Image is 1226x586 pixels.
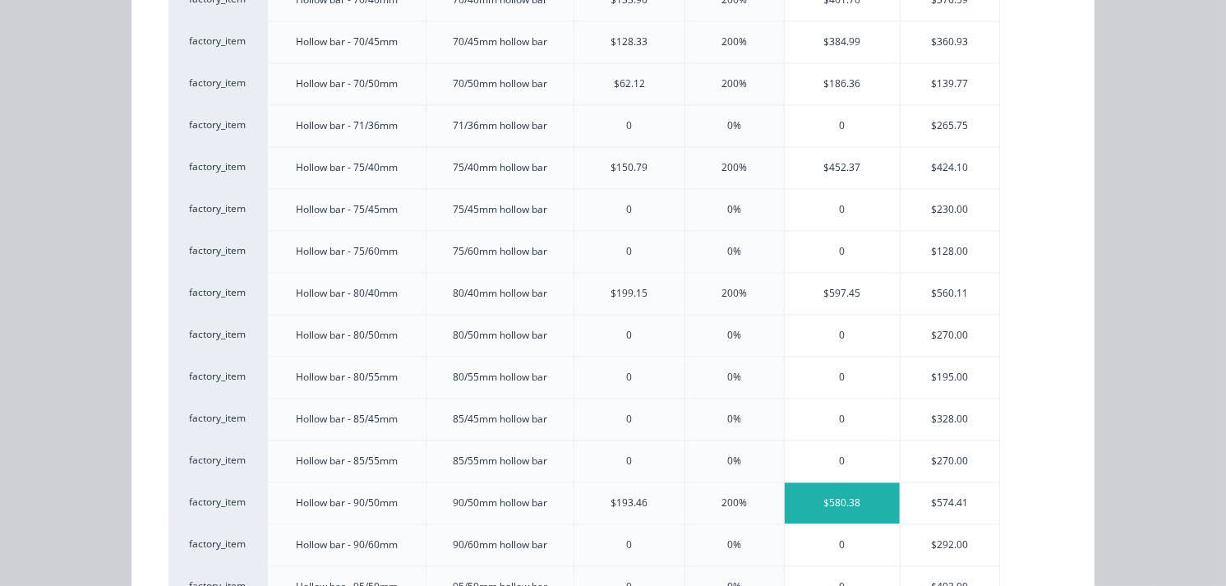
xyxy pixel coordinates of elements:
div: factory_item [168,104,267,146]
div: factory_item [168,188,267,230]
div: factory_item [168,314,267,356]
div: factory_item [168,230,267,272]
div: 200% [721,160,747,175]
div: $270.00 [901,315,999,356]
div: 70/50mm hollow bar [453,76,547,91]
div: 0 [626,202,632,217]
div: 85/45mm hollow bar [453,412,547,427]
div: factory_item [168,21,267,62]
div: 200% [721,35,747,49]
div: 90/50mm hollow bar [453,496,547,510]
div: 0% [727,538,741,552]
div: 90/60mm hollow bar [453,538,547,552]
div: $452.37 [785,147,900,188]
div: 70/45mm hollow bar [453,35,547,49]
div: $128.00 [901,231,999,272]
div: Hollow bar - 75/60mm [296,244,398,259]
div: factory_item [168,272,267,314]
div: $360.93 [901,21,999,62]
div: 0% [727,244,741,259]
div: 200% [721,76,747,91]
div: 200% [721,286,747,301]
div: Hollow bar - 75/40mm [296,160,398,175]
div: 0 [785,231,900,272]
div: 0 [626,328,632,343]
div: 0 [785,524,900,565]
div: Hollow bar - 85/55mm [296,454,398,468]
div: $62.12 [614,76,645,91]
div: factory_item [168,524,267,565]
div: factory_item [168,146,267,188]
div: $193.46 [611,496,648,510]
div: 0 [785,189,900,230]
div: $195.00 [901,357,999,398]
div: Hollow bar - 80/55mm [296,370,398,385]
div: $424.10 [901,147,999,188]
div: 0 [626,118,632,133]
div: factory_item [168,440,267,482]
div: $230.00 [901,189,999,230]
div: Hollow bar - 90/60mm [296,538,398,552]
div: $384.99 [785,21,900,62]
div: 0% [727,412,741,427]
div: Hollow bar - 85/45mm [296,412,398,427]
div: 0% [727,454,741,468]
div: 0% [727,118,741,133]
div: $580.38 [785,482,900,524]
div: 0 [785,399,900,440]
div: 80/40mm hollow bar [453,286,547,301]
div: 0 [785,315,900,356]
div: $186.36 [785,63,900,104]
div: $128.33 [611,35,648,49]
div: Hollow bar - 80/40mm [296,286,398,301]
div: 71/36mm hollow bar [453,118,547,133]
div: 0 [626,412,632,427]
div: $292.00 [901,524,999,565]
div: $199.15 [611,286,648,301]
div: Hollow bar - 71/36mm [296,118,398,133]
div: $265.75 [901,105,999,146]
div: $270.00 [901,441,999,482]
div: $150.79 [611,160,648,175]
div: 80/50mm hollow bar [453,328,547,343]
div: 85/55mm hollow bar [453,454,547,468]
div: 75/60mm hollow bar [453,244,547,259]
div: 0 [626,244,632,259]
div: $328.00 [901,399,999,440]
div: Hollow bar - 70/45mm [296,35,398,49]
div: 0 [785,441,900,482]
div: 75/40mm hollow bar [453,160,547,175]
div: 0 [785,105,900,146]
div: factory_item [168,482,267,524]
div: 0% [727,370,741,385]
div: $560.11 [901,273,999,314]
div: 0 [626,454,632,468]
div: $139.77 [901,63,999,104]
div: Hollow bar - 70/50mm [296,76,398,91]
div: factory_item [168,398,267,440]
div: $574.41 [901,482,999,524]
div: Hollow bar - 80/50mm [296,328,398,343]
div: 75/45mm hollow bar [453,202,547,217]
div: 200% [721,496,747,510]
div: 0 [626,538,632,552]
div: factory_item [168,62,267,104]
div: 0% [727,202,741,217]
div: Hollow bar - 90/50mm [296,496,398,510]
div: 0% [727,328,741,343]
div: 80/55mm hollow bar [453,370,547,385]
div: 0 [785,357,900,398]
div: 0 [626,370,632,385]
div: $597.45 [785,273,900,314]
div: Hollow bar - 75/45mm [296,202,398,217]
div: factory_item [168,356,267,398]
